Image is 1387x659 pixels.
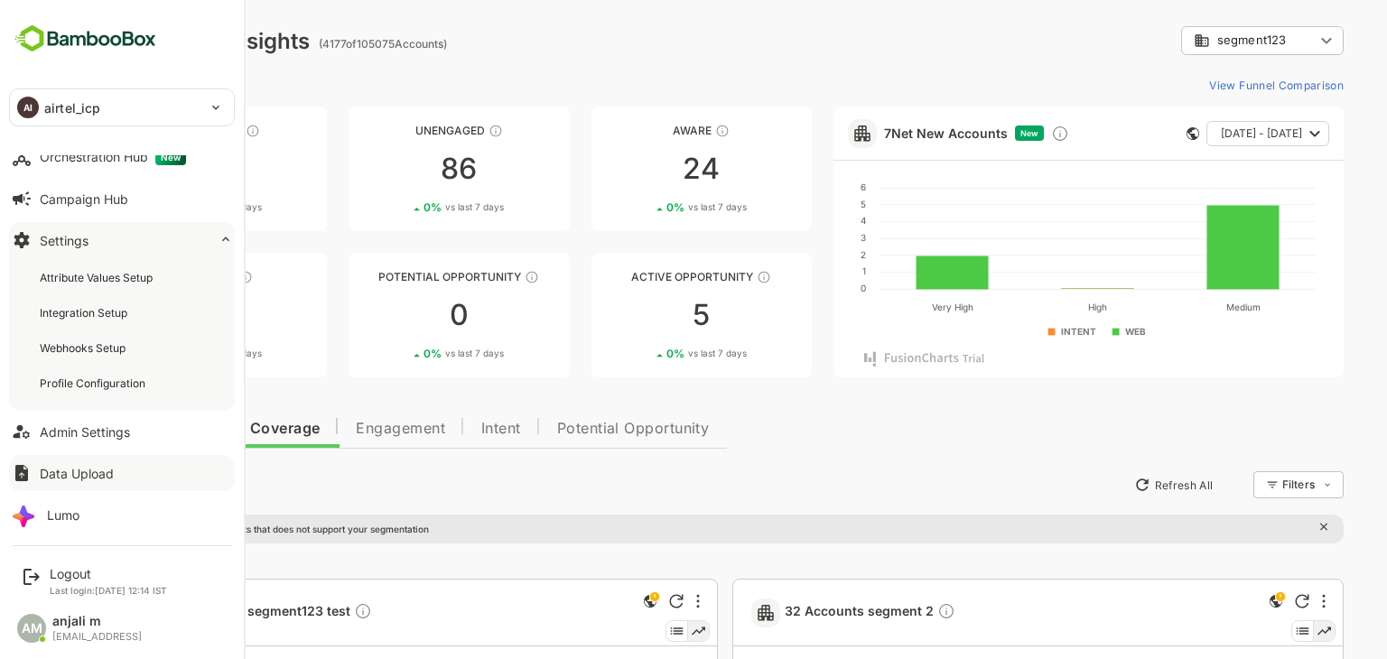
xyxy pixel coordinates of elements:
[1139,70,1280,99] button: View Funnel Comparison
[528,107,749,231] a: AwareThese accounts have just entered the buying cycle and need further nurturing240%vs last 7 days
[382,200,441,214] span: vs last 7 days
[52,614,142,629] div: anjali m
[1025,302,1044,313] text: High
[9,181,235,217] button: Campaign Hub
[652,124,666,138] div: These accounts have just entered the buying cycle and need further nurturing
[79,524,366,534] p: There are global insights that does not support your segmentation
[140,200,199,214] span: vs last 7 days
[1143,121,1266,146] button: [DATE] - [DATE]
[285,124,506,137] div: Unengaged
[118,200,199,214] div: 0 %
[1259,594,1262,608] div: More
[382,347,441,360] span: vs last 7 days
[47,507,79,523] div: Lumo
[40,376,149,391] div: Profile Configuration
[360,347,441,360] div: 0 %
[797,215,803,226] text: 4
[528,124,749,137] div: Aware
[797,249,803,260] text: 2
[799,265,803,276] text: 1
[1232,594,1246,608] div: Refresh
[9,22,162,56] img: BambooboxFullLogoMark.5f36c76dfaba33ec1ec1367b70bb1252.svg
[693,270,708,284] div: These accounts have open opportunities which might be at any of the Sales Stages
[175,270,190,284] div: These accounts are warm, further nurturing would qualify them to MQAs
[155,149,186,165] span: New
[360,200,441,214] div: 0 %
[118,347,199,360] div: 0 %
[606,594,620,608] div: Refresh
[291,602,309,623] div: Description not present
[40,305,131,320] div: Integration Setup
[43,154,264,183] div: 4K
[10,89,234,125] div: AIairtel_icp
[285,270,506,283] div: Potential Opportunity
[40,233,88,248] div: Settings
[293,422,382,436] span: Engagement
[418,422,458,436] span: Intent
[285,154,506,183] div: 86
[988,125,1006,143] div: Discover new ICP-fit accounts showing engagement — via intent surges, anonymous website visits, L...
[1063,470,1158,499] button: Refresh All
[256,37,384,51] ag: ( 4177 of 105075 Accounts)
[43,301,264,329] div: 0
[40,191,128,207] div: Campaign Hub
[721,602,892,623] span: 32 Accounts segment 2
[1219,478,1252,491] div: Filters
[528,154,749,183] div: 24
[1158,122,1239,145] span: [DATE] - [DATE]
[957,128,975,138] span: New
[40,424,130,440] div: Admin Settings
[40,149,186,165] div: Orchestration Hub
[721,602,899,623] a: 32 Accounts segment 2Description not present
[461,270,476,284] div: These accounts are MQAs and can be passed on to Inside Sales
[603,200,684,214] div: 0 %
[1118,23,1280,59] div: segment123
[1131,32,1252,49] div: segment123
[528,253,749,377] a: Active OpportunityThese accounts have open opportunities which might be at any of the Sales Stage...
[625,347,684,360] span: vs last 7 days
[576,590,598,615] div: This is a global insight. Segment selection is not applicable for this view
[9,139,235,175] button: Orchestration HubNew
[43,107,264,231] a: UnreachedThese accounts have not been engaged with for a defined time period4K0%vs last 7 days
[797,199,803,209] text: 5
[9,455,235,491] button: Data Upload
[797,232,803,243] text: 3
[797,283,803,293] text: 0
[17,614,46,643] div: AM
[182,124,197,138] div: These accounts have not been engaged with for a defined time period
[868,302,909,313] text: Very High
[285,301,506,329] div: 0
[50,566,167,581] div: Logout
[40,466,114,481] div: Data Upload
[285,107,506,231] a: UnengagedThese accounts have not shown enough engagement and need nurturing860%vs last 7 days
[1154,33,1223,47] span: segment123
[285,253,506,377] a: Potential OpportunityThese accounts are MQAs and can be passed on to Inside Sales00%vs last 7 days
[625,200,684,214] span: vs last 7 days
[17,97,39,118] div: AI
[50,585,167,596] p: Last login: [DATE] 12:14 IST
[140,347,199,360] span: vs last 7 days
[9,222,235,258] button: Settings
[44,98,100,117] p: airtel_icp
[1162,302,1196,312] text: Medium
[603,347,684,360] div: 0 %
[874,602,892,623] div: Description not present
[96,602,316,623] a: 184 Accounts segment123 testDescription not present
[494,422,647,436] span: Potential Opportunity
[96,602,309,623] span: 184 Accounts segment123 test
[61,422,256,436] span: Data Quality and Coverage
[40,270,156,285] div: Attribute Values Setup
[43,253,264,377] a: EngagedThese accounts are warm, further nurturing would qualify them to MQAs00%vs last 7 days
[43,28,247,54] div: Dashboard Insights
[43,469,175,501] button: New Insights
[9,497,235,533] button: Lumo
[1217,469,1280,501] div: Filters
[528,301,749,329] div: 5
[797,181,803,192] text: 6
[40,340,129,356] div: Webhooks Setup
[1202,590,1224,615] div: This is a global insight. Segment selection is not applicable for this view
[425,124,440,138] div: These accounts have not shown enough engagement and need nurturing
[9,413,235,450] button: Admin Settings
[43,270,264,283] div: Engaged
